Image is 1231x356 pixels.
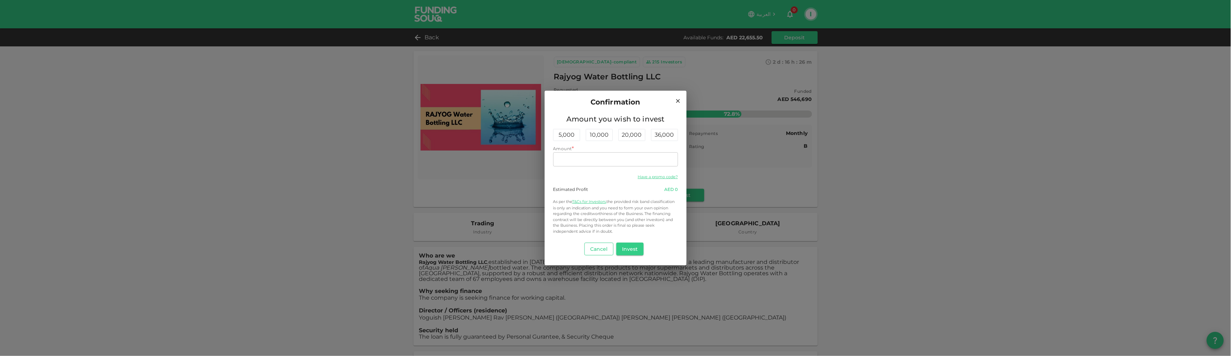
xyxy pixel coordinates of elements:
[553,198,678,234] p: the provided risk band classification is only an indication and you need to form your own opinion...
[638,174,678,179] a: Have a promo code?
[584,243,614,255] button: Cancel
[665,186,678,193] div: 0
[553,129,580,141] div: 5,000
[553,146,572,151] span: Amount
[590,96,641,108] span: Confirmation
[651,129,678,141] div: 36,000
[553,152,678,166] input: amount
[553,113,678,125] span: Amount you wish to invest
[665,187,674,192] span: AED
[619,129,645,141] div: 20,000
[553,199,572,204] span: As per the
[572,199,607,204] a: T&Cs for Investors,
[586,129,613,141] div: 10,000
[616,243,644,255] button: Invest
[553,186,588,193] div: Estimated Profit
